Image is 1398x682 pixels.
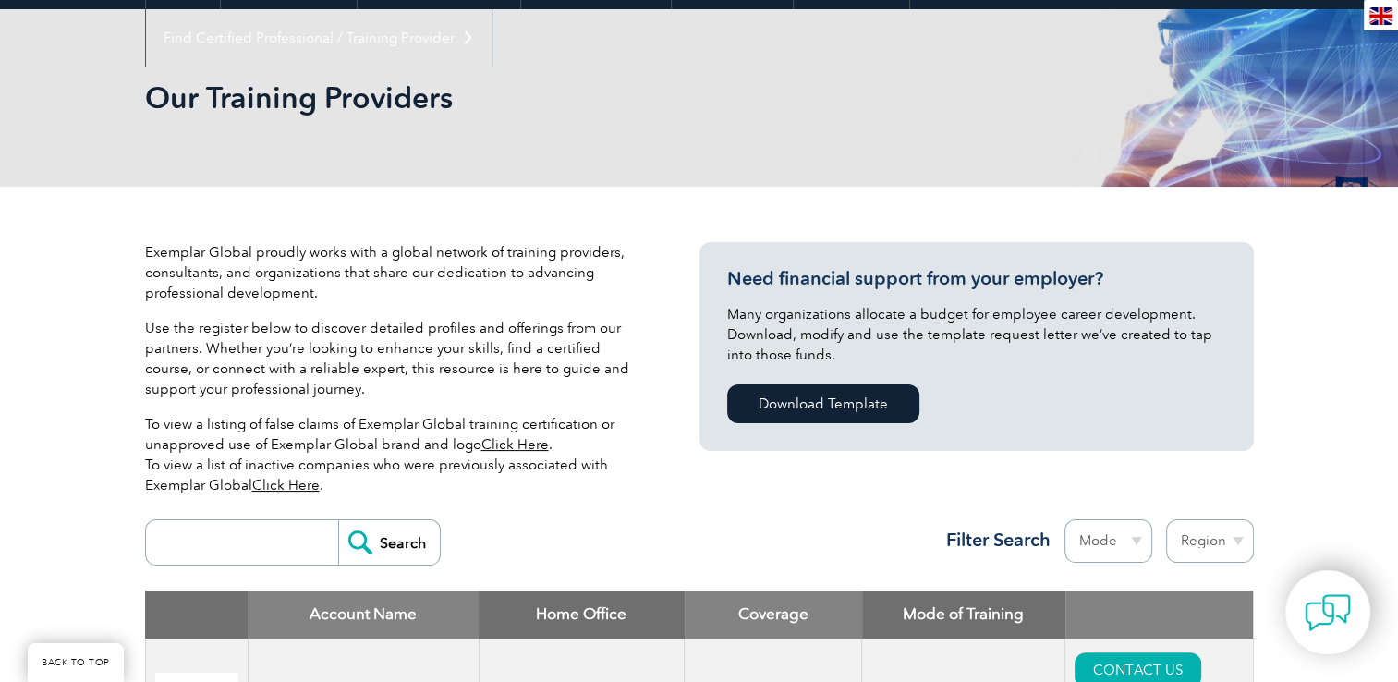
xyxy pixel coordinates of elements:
th: Coverage: activate to sort column ascending [685,591,862,639]
img: contact-chat.png [1305,590,1351,636]
a: Download Template [727,384,919,423]
a: Click Here [252,477,320,493]
th: Home Office: activate to sort column ascending [479,591,685,639]
a: BACK TO TOP [28,643,124,682]
p: To view a listing of false claims of Exemplar Global training certification or unapproved use of ... [145,414,644,495]
img: en [1369,7,1392,25]
p: Exemplar Global proudly works with a global network of training providers, consultants, and organ... [145,242,644,303]
a: Click Here [481,436,549,453]
input: Search [338,520,440,565]
h3: Need financial support from your employer? [727,267,1226,290]
h2: Our Training Providers [145,83,921,113]
th: Mode of Training: activate to sort column ascending [862,591,1065,639]
a: Find Certified Professional / Training Provider [146,9,492,67]
th: : activate to sort column ascending [1065,591,1253,639]
p: Use the register below to discover detailed profiles and offerings from our partners. Whether you... [145,318,644,399]
p: Many organizations allocate a budget for employee career development. Download, modify and use th... [727,304,1226,365]
th: Account Name: activate to sort column descending [248,591,479,639]
h3: Filter Search [935,529,1051,552]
